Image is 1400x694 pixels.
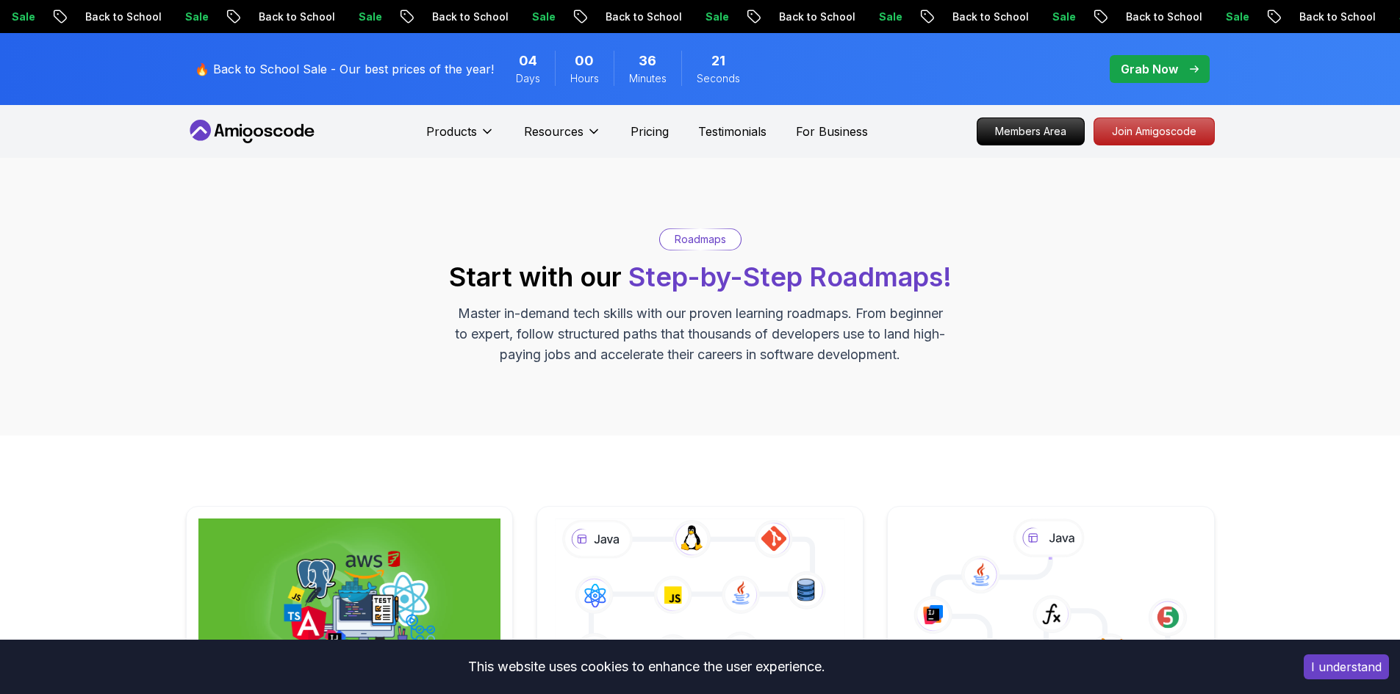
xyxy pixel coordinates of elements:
p: 🔥 Back to School Sale - Our best prices of the year! [195,60,494,78]
a: Members Area [977,118,1085,145]
p: Sale [1208,10,1255,24]
p: Back to School [68,10,168,24]
p: Back to School [1282,10,1382,24]
p: Resources [524,123,584,140]
img: Full Stack Professional v2 [198,518,500,677]
div: This website uses cookies to enhance the user experience. [11,651,1282,683]
p: Back to School [588,10,688,24]
p: Roadmaps [675,232,726,247]
p: Grab Now [1121,60,1178,78]
p: Back to School [935,10,1035,24]
span: 36 Minutes [639,51,656,71]
p: Sale [688,10,735,24]
p: Back to School [1108,10,1208,24]
a: Join Amigoscode [1094,118,1215,145]
p: Products [426,123,477,140]
span: Seconds [697,71,740,86]
a: For Business [796,123,868,140]
p: Sale [341,10,388,24]
p: Sale [168,10,215,24]
button: Accept cookies [1304,654,1389,679]
span: Days [516,71,540,86]
span: 21 Seconds [711,51,725,71]
p: Sale [861,10,908,24]
button: Products [426,123,495,152]
h2: Start with our [449,262,952,292]
span: Step-by-Step Roadmaps! [628,261,952,293]
span: Minutes [629,71,667,86]
a: Testimonials [698,123,767,140]
p: Sale [514,10,561,24]
p: Back to School [414,10,514,24]
a: Pricing [631,123,669,140]
span: 4 Days [519,51,537,71]
p: Back to School [761,10,861,24]
p: Sale [1035,10,1082,24]
span: Hours [570,71,599,86]
span: 0 Hours [575,51,594,71]
p: Join Amigoscode [1094,118,1214,145]
p: Master in-demand tech skills with our proven learning roadmaps. From beginner to expert, follow s... [453,303,947,365]
button: Resources [524,123,601,152]
p: Back to School [241,10,341,24]
p: Members Area [977,118,1084,145]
